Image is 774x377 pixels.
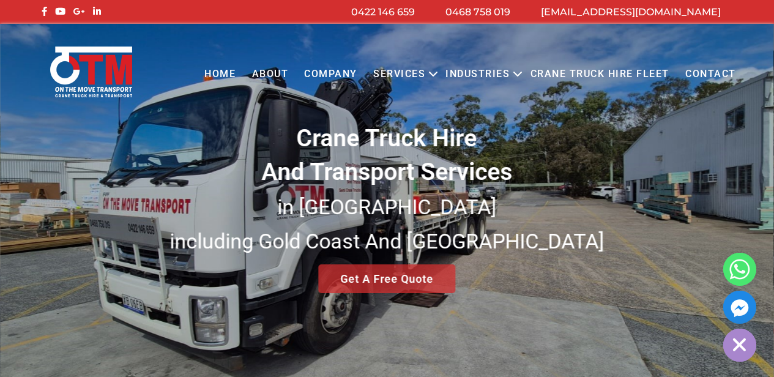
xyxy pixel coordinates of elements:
a: 0468 758 019 [445,6,510,18]
a: About [244,58,296,91]
a: Get A Free Quote [318,264,455,293]
a: Facebook_Messenger [723,291,756,324]
a: Home [196,58,244,91]
a: Industries [437,58,518,91]
a: [EMAIL_ADDRESS][DOMAIN_NAME] [541,6,721,18]
a: Contact [677,58,744,91]
small: in [GEOGRAPHIC_DATA] including Gold Coast And [GEOGRAPHIC_DATA] [169,195,604,253]
a: 0422 146 659 [351,6,415,18]
a: COMPANY [296,58,365,91]
a: Services [365,58,433,91]
a: Crane Truck Hire Fleet [522,58,677,91]
a: Whatsapp [723,253,756,286]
